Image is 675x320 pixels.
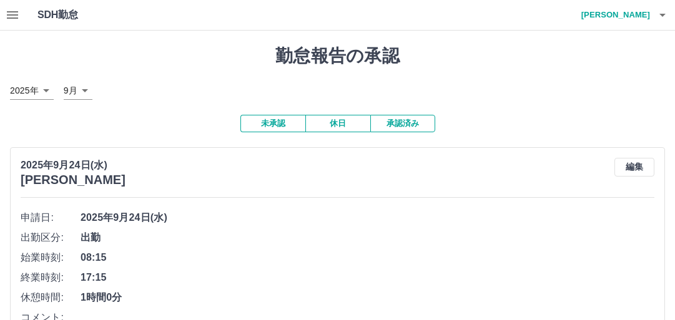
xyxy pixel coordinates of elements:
span: 出勤 [81,230,654,245]
span: 1時間0分 [81,290,654,305]
span: 始業時刻: [21,250,81,265]
h3: [PERSON_NAME] [21,173,126,187]
div: 9月 [64,82,92,100]
button: 承認済み [370,115,435,132]
span: 終業時刻: [21,270,81,285]
p: 2025年9月24日(水) [21,158,126,173]
button: 未承認 [240,115,305,132]
span: 出勤区分: [21,230,81,245]
button: 編集 [614,158,654,177]
span: 2025年9月24日(水) [81,210,654,225]
button: 休日 [305,115,370,132]
span: 08:15 [81,250,654,265]
span: 休憩時間: [21,290,81,305]
span: 申請日: [21,210,81,225]
span: 17:15 [81,270,654,285]
div: 2025年 [10,82,54,100]
h1: 勤怠報告の承認 [10,46,665,67]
